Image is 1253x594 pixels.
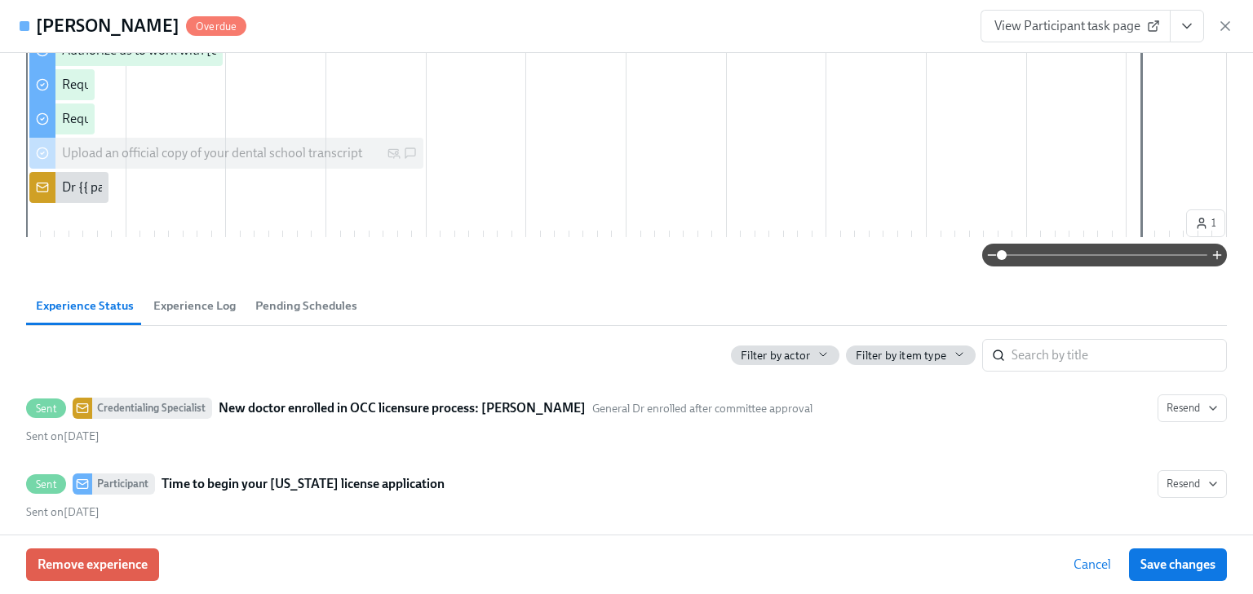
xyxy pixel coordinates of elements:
[404,147,417,160] svg: SMS
[1158,394,1227,422] button: SentCredentialing SpecialistNew doctor enrolled in OCC licensure process: [PERSON_NAME]General Dr...
[1195,215,1216,231] span: 1
[1167,476,1218,492] span: Resend
[255,297,357,315] span: Pending Schedules
[62,110,217,128] div: Request your JCDNE scores
[62,144,362,162] div: Upload an official copy of your dental school transcript
[1074,557,1111,573] span: Cancel
[592,401,812,416] span: This message uses the "General Dr enrolled after committee approval" audience
[387,147,401,160] svg: Personal Email
[38,557,148,573] span: Remove experience
[26,548,159,581] button: Remove experience
[731,345,839,365] button: Filter by actor
[26,403,66,415] span: Sent
[62,76,452,94] div: Request proof of your {{ participant.regionalExamPassed }} test scores
[1012,339,1227,372] input: Search by title
[994,18,1157,34] span: View Participant task page
[26,505,100,519] span: Thursday, June 12th 2025, 7:51 pm
[1167,400,1218,416] span: Resend
[62,178,443,196] div: Dr {{ participant.fullName }} sent [US_STATE] licensing requirements
[36,14,179,38] h4: [PERSON_NAME]
[1129,548,1227,581] button: Save changes
[1140,557,1215,573] span: Save changes
[92,398,212,419] div: Credentialing Specialist
[846,345,976,365] button: Filter by item type
[1158,470,1227,498] button: SentParticipantTime to begin your [US_STATE] license applicationSent on[DATE]
[1062,548,1122,581] button: Cancel
[219,398,586,418] strong: New doctor enrolled in OCC licensure process: [PERSON_NAME]
[981,10,1171,42] a: View Participant task page
[153,297,236,315] span: Experience Log
[186,20,246,33] span: Overdue
[856,348,946,363] span: Filter by item type
[92,473,155,495] div: Participant
[741,348,810,363] span: Filter by actor
[36,297,134,315] span: Experience Status
[1186,209,1225,237] button: 1
[26,429,100,443] span: Thursday, June 12th 2025, 10:01 am
[162,474,445,494] strong: Time to begin your [US_STATE] license application
[26,478,66,491] span: Sent
[1170,10,1204,42] button: View task page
